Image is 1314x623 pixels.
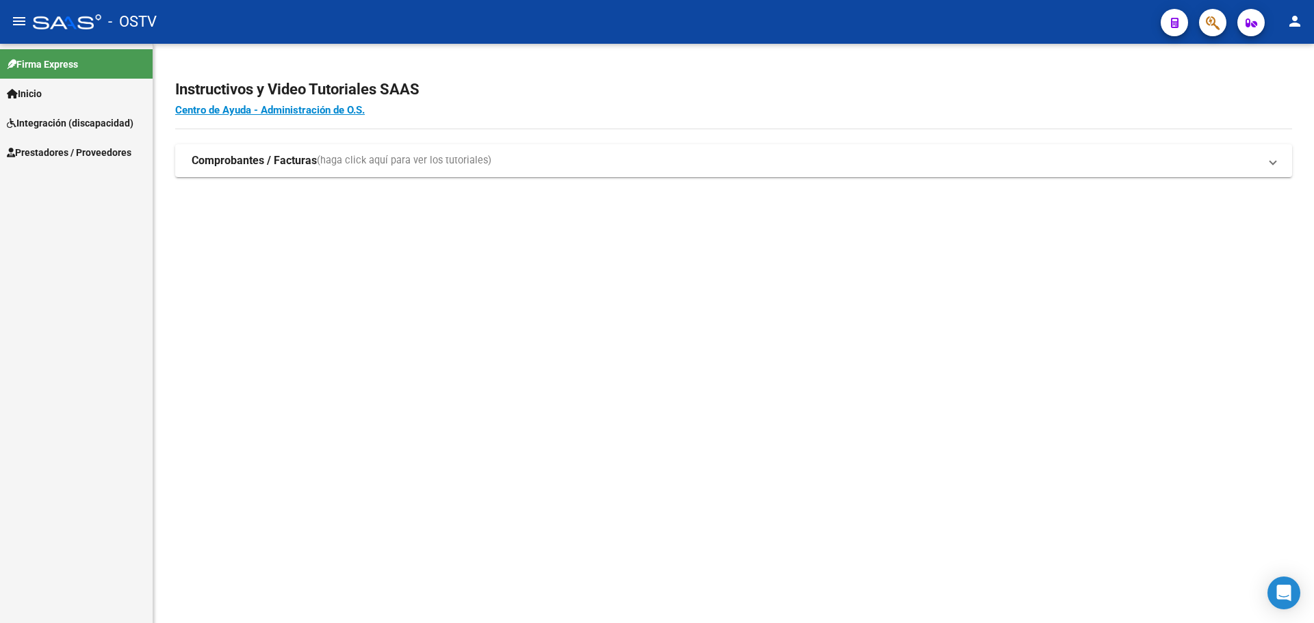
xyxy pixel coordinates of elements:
[108,7,157,37] span: - OSTV
[1267,576,1300,609] div: Open Intercom Messenger
[1287,13,1303,29] mat-icon: person
[7,145,131,160] span: Prestadores / Proveedores
[175,144,1292,177] mat-expansion-panel-header: Comprobantes / Facturas(haga click aquí para ver los tutoriales)
[7,86,42,101] span: Inicio
[175,77,1292,103] h2: Instructivos y Video Tutoriales SAAS
[11,13,27,29] mat-icon: menu
[7,116,133,131] span: Integración (discapacidad)
[7,57,78,72] span: Firma Express
[175,104,365,116] a: Centro de Ayuda - Administración de O.S.
[192,153,317,168] strong: Comprobantes / Facturas
[317,153,491,168] span: (haga click aquí para ver los tutoriales)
